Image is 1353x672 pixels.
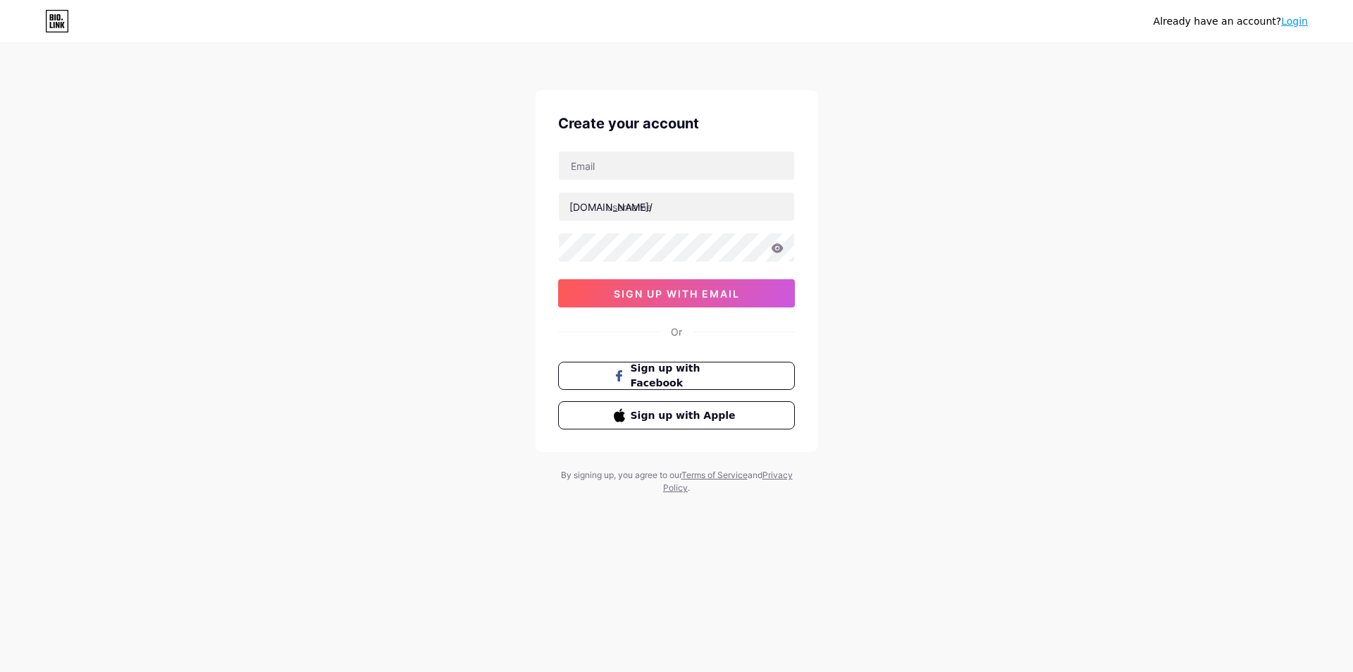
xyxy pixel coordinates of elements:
button: Sign up with Apple [558,401,795,429]
div: Already have an account? [1154,14,1308,29]
a: Login [1281,16,1308,27]
div: Or [671,324,682,339]
input: Email [559,152,794,180]
span: Sign up with Facebook [631,361,740,391]
div: By signing up, you agree to our and . [557,469,796,494]
div: Create your account [558,113,795,134]
span: sign up with email [614,288,740,300]
button: sign up with email [558,279,795,307]
div: [DOMAIN_NAME]/ [569,200,653,214]
input: username [559,193,794,221]
a: Terms of Service [681,470,748,480]
button: Sign up with Facebook [558,362,795,390]
span: Sign up with Apple [631,408,740,423]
